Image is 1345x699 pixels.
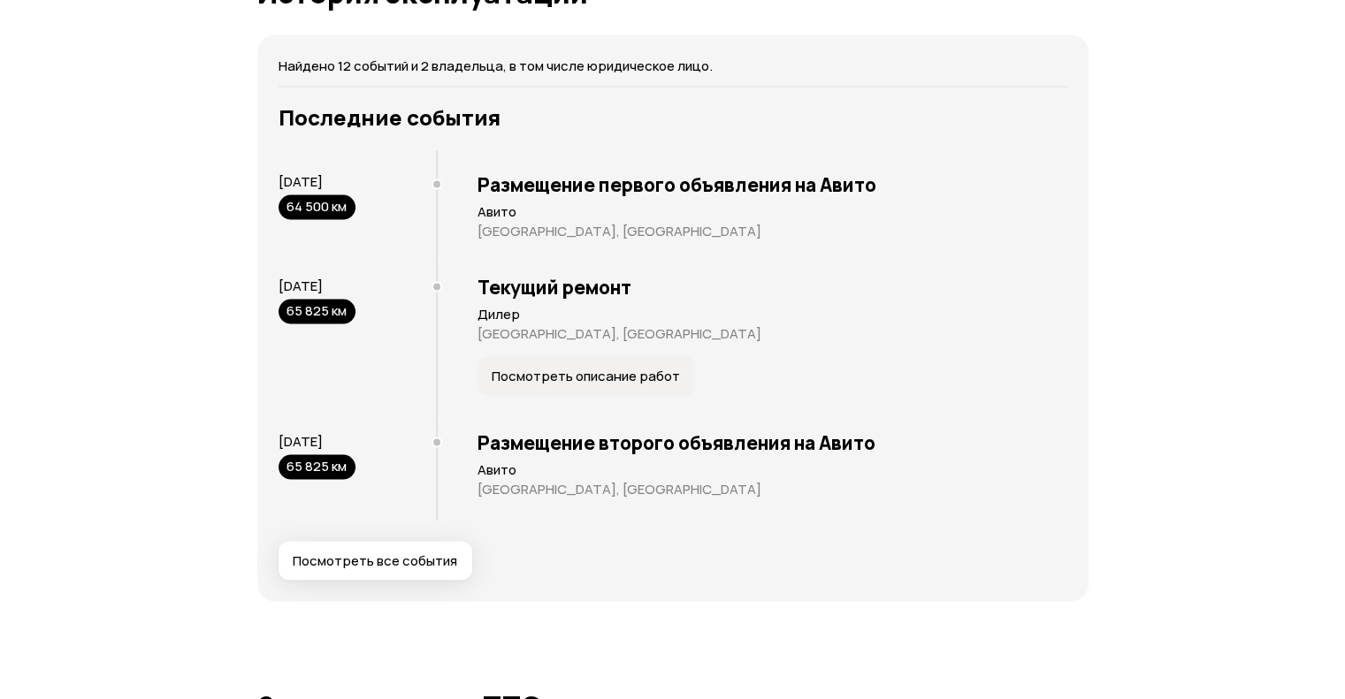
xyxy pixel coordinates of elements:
h3: Последние события [279,105,1067,130]
p: Дилер [478,306,1067,323]
h3: Размещение первого объявления на Авито [478,173,1067,196]
button: Посмотреть все события [279,542,472,581]
p: [GEOGRAPHIC_DATA], [GEOGRAPHIC_DATA] [478,223,1067,240]
span: Посмотреть описание работ [492,368,680,385]
p: [GEOGRAPHIC_DATA], [GEOGRAPHIC_DATA] [478,325,1067,343]
p: Найдено 12 событий и 2 владельца, в том числе юридическое лицо. [279,57,1067,76]
div: 65 825 км [279,455,355,480]
p: Авито [478,203,1067,221]
button: Посмотреть описание работ [478,357,695,396]
span: [DATE] [279,432,323,451]
h3: Размещение второго объявления на Авито [478,431,1067,454]
div: 65 825 км [279,300,355,324]
span: [DATE] [279,172,323,191]
span: [DATE] [279,277,323,295]
p: [GEOGRAPHIC_DATA], [GEOGRAPHIC_DATA] [478,481,1067,498]
p: Авито [478,461,1067,479]
h3: Текущий ремонт [478,276,1067,299]
span: Посмотреть все события [293,552,457,570]
div: 64 500 км [279,195,355,220]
